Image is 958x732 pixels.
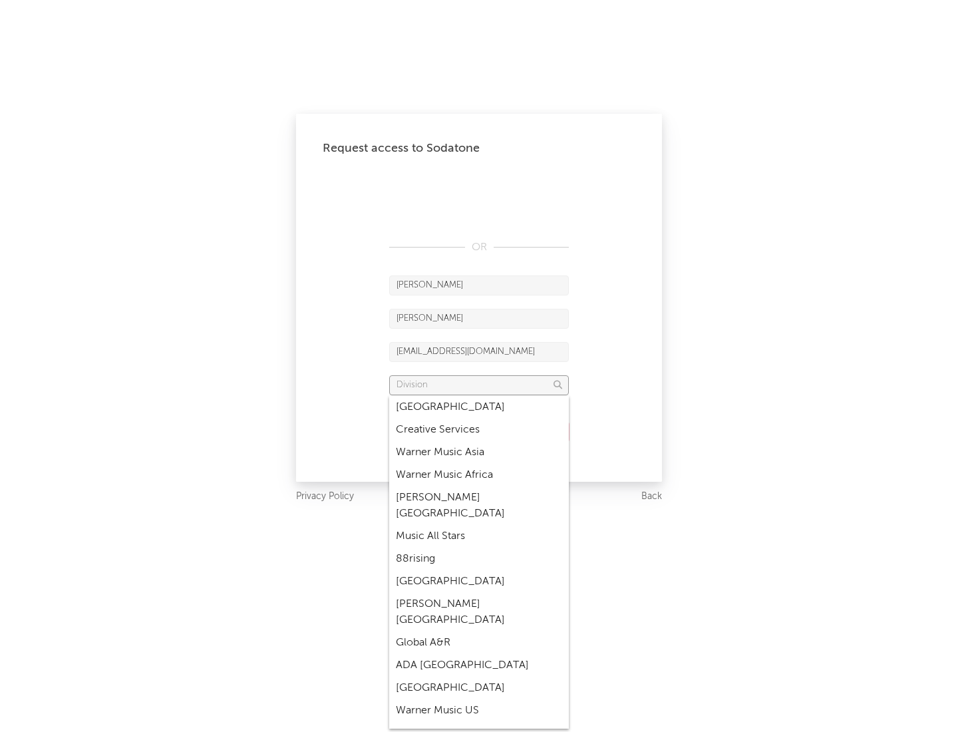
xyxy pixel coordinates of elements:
[389,396,569,419] div: [GEOGRAPHIC_DATA]
[323,140,635,156] div: Request access to Sodatone
[296,488,354,505] a: Privacy Policy
[389,632,569,654] div: Global A&R
[389,654,569,677] div: ADA [GEOGRAPHIC_DATA]
[389,464,569,486] div: Warner Music Africa
[389,486,569,525] div: [PERSON_NAME] [GEOGRAPHIC_DATA]
[641,488,662,505] a: Back
[389,419,569,441] div: Creative Services
[389,525,569,548] div: Music All Stars
[389,593,569,632] div: [PERSON_NAME] [GEOGRAPHIC_DATA]
[389,570,569,593] div: [GEOGRAPHIC_DATA]
[389,375,569,395] input: Division
[389,699,569,722] div: Warner Music US
[389,240,569,256] div: OR
[389,342,569,362] input: Email
[389,548,569,570] div: 88rising
[389,441,569,464] div: Warner Music Asia
[389,275,569,295] input: First Name
[389,309,569,329] input: Last Name
[389,677,569,699] div: [GEOGRAPHIC_DATA]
